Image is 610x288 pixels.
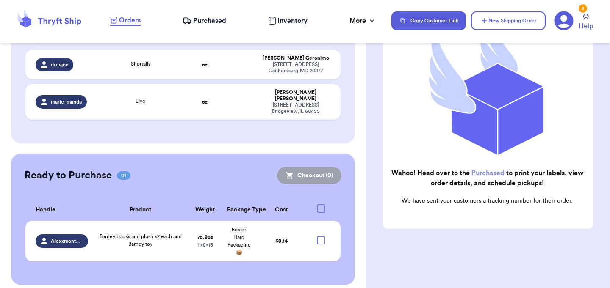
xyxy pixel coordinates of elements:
[222,199,256,221] th: Package Type
[579,4,587,13] div: 5
[51,238,83,244] span: Alexxmontoya_17
[202,99,208,104] strong: oz
[261,102,330,115] div: [STREET_ADDRESS] Bridgeview , IL 60455
[261,55,330,61] div: [PERSON_NAME] Geronimo
[227,227,251,255] span: Box or Hard Packaging 📦
[268,16,308,26] a: Inventory
[188,199,222,221] th: Weight
[471,11,546,30] button: New Shipping Order
[391,11,466,30] button: Copy Customer Link
[349,16,376,26] div: More
[136,99,145,104] span: Live
[183,16,226,26] a: Purchased
[261,61,330,74] div: [STREET_ADDRESS] Gaithersburg , MD 20877
[51,61,68,68] span: dreajoc
[202,62,208,67] strong: oz
[119,15,141,25] span: Orders
[25,169,112,182] h2: Ready to Purchase
[579,21,593,31] span: Help
[51,99,82,105] span: marie_manda
[390,197,585,205] p: We have sent your customers a tracking number for their order.
[471,170,505,176] a: Purchased
[579,14,593,31] a: Help
[256,199,307,221] th: Cost
[390,168,585,188] h2: Wahoo! Head over to the to print your labels, view order details, and schedule pickups!
[275,239,288,244] span: $ 8.14
[110,15,141,26] a: Orders
[117,171,130,180] span: 01
[93,199,188,221] th: Product
[554,11,574,30] a: 5
[277,16,308,26] span: Inventory
[197,242,213,247] span: 11 x 8 x 13
[197,235,213,240] strong: 75.9 oz
[193,16,226,26] span: Purchased
[277,167,341,184] button: Checkout (0)
[36,206,55,214] span: Handle
[100,234,182,247] span: Barney books and plush x2 each and Barney toy
[261,89,330,102] div: [PERSON_NAME] [PERSON_NAME]
[131,61,150,66] span: Shortalls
